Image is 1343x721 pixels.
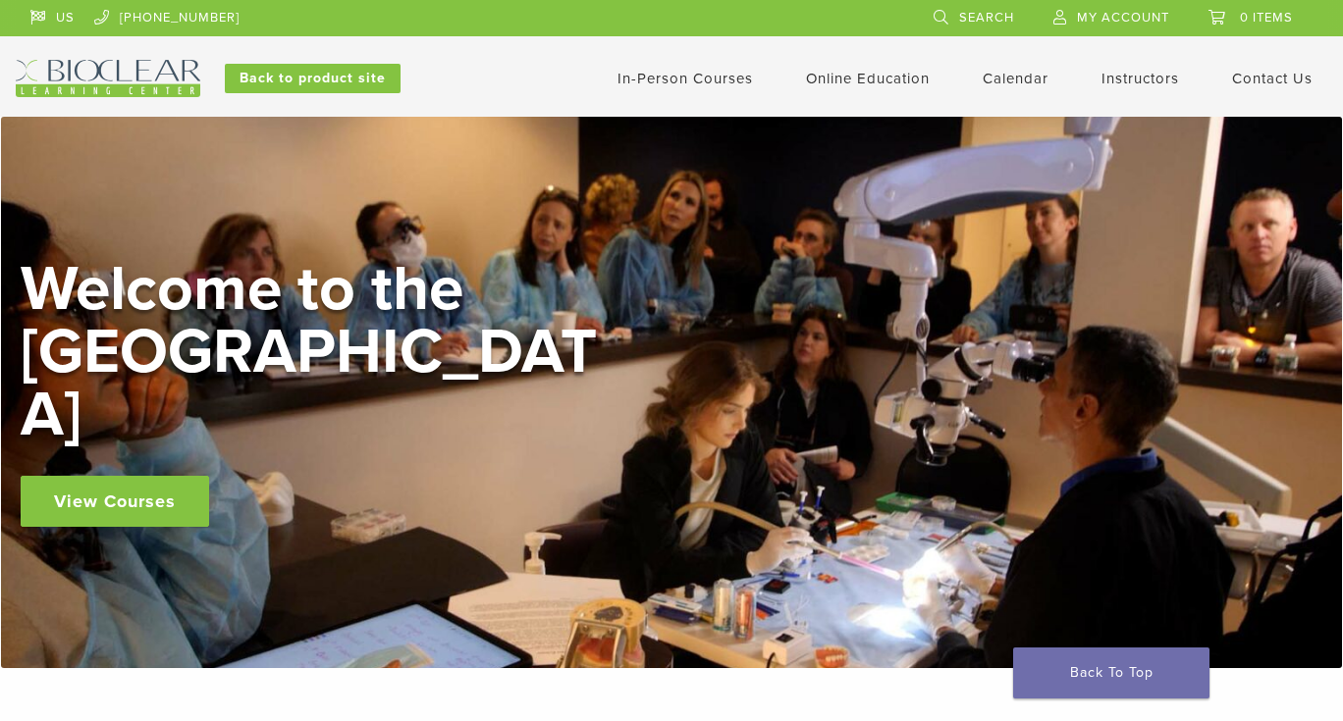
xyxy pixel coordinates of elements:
a: Online Education [806,70,930,87]
img: Bioclear [16,60,200,97]
a: View Courses [21,476,209,527]
span: Search [959,10,1014,26]
span: 0 items [1240,10,1293,26]
h2: Welcome to the [GEOGRAPHIC_DATA] [21,258,610,446]
a: Calendar [983,70,1048,87]
a: In-Person Courses [618,70,753,87]
a: Contact Us [1232,70,1313,87]
a: Back To Top [1013,647,1209,698]
a: Back to product site [225,64,401,93]
span: My Account [1077,10,1169,26]
a: Instructors [1101,70,1179,87]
